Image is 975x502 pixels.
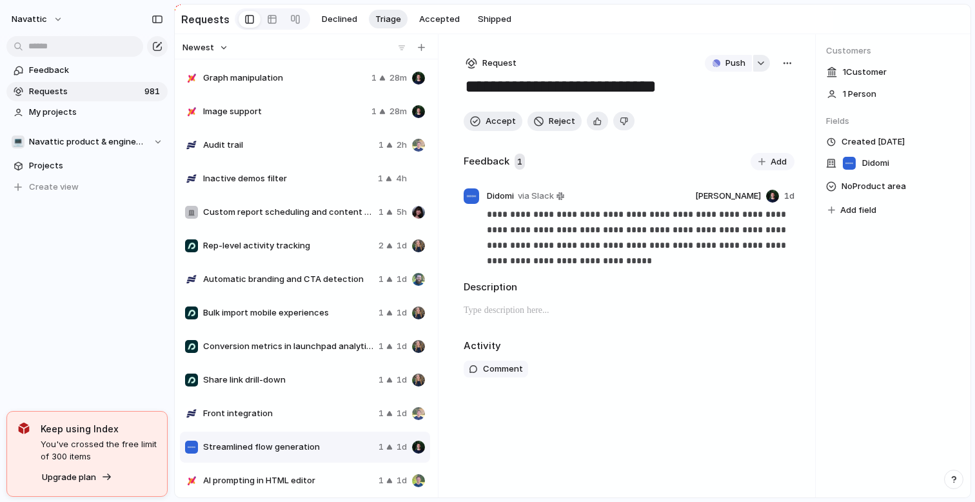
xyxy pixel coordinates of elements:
[375,13,401,26] span: Triage
[369,10,408,29] button: Triage
[397,441,407,454] span: 1d
[29,136,147,148] span: Navattic product & engineering
[144,85,162,98] span: 981
[6,103,168,122] a: My projects
[527,112,582,131] button: Reject
[482,57,517,70] span: Request
[862,157,889,170] span: Didomi
[371,72,377,85] span: 1
[6,82,168,101] a: Requests981
[396,172,407,185] span: 4h
[397,374,407,387] span: 1d
[182,41,214,54] span: Newest
[38,468,116,487] button: Upgrade plan
[705,55,752,72] button: Push
[397,139,407,152] span: 2h
[486,115,516,128] span: Accept
[203,273,373,286] span: Automatic branding and CTA detection
[203,105,366,118] span: Image support
[181,39,230,56] button: Newest
[322,13,357,26] span: Declined
[371,105,377,118] span: 1
[379,239,384,252] span: 2
[515,154,525,170] span: 1
[379,206,384,219] span: 1
[751,153,794,171] button: Add
[6,9,70,30] button: navattic
[203,239,373,252] span: Rep-level activity tracking
[379,407,384,420] span: 1
[487,190,514,203] span: Didomi
[203,172,373,185] span: Inactive demos filter
[41,422,157,436] span: Keep using Index
[549,115,575,128] span: Reject
[843,66,887,79] span: 1 Customer
[29,181,79,194] span: Create view
[826,115,960,128] span: Fields
[843,88,876,101] span: 1 Person
[379,441,384,454] span: 1
[12,136,25,148] div: 💻
[379,474,384,487] span: 1
[41,438,157,463] span: You've crossed the free limit of 300 items
[771,156,787,168] span: Add
[379,139,384,152] span: 1
[464,55,518,72] button: Request
[784,190,794,203] span: 1d
[378,172,383,185] span: 1
[389,105,407,118] span: 28m
[478,13,511,26] span: Shipped
[29,106,163,119] span: My projects
[397,273,407,286] span: 1d
[725,57,745,70] span: Push
[379,273,384,286] span: 1
[203,206,373,219] span: Custom report scheduling and content selection
[464,361,528,377] button: Comment
[471,10,518,29] button: Shipped
[842,136,905,148] span: Created [DATE]
[397,239,407,252] span: 1d
[203,474,373,487] span: AI prompting in HTML editor
[419,13,460,26] span: Accepted
[695,190,761,203] span: [PERSON_NAME]
[379,340,384,353] span: 1
[181,12,230,27] h2: Requests
[483,363,523,376] span: Comment
[413,10,466,29] button: Accepted
[6,156,168,176] a: Projects
[12,13,47,26] span: navattic
[42,471,96,484] span: Upgrade plan
[842,179,906,194] span: No Product area
[203,306,373,319] span: Bulk import mobile experiences
[464,339,501,354] h2: Activity
[203,72,366,85] span: Graph manipulation
[6,177,168,197] button: Create view
[379,306,384,319] span: 1
[203,374,373,387] span: Share link drill-down
[203,340,373,353] span: Conversion metrics in launchpad analytics dashboard
[29,85,141,98] span: Requests
[515,188,567,204] a: via Slack
[826,45,960,57] span: Customers
[397,206,407,219] span: 5h
[315,10,364,29] button: Declined
[203,139,373,152] span: Audit trail
[397,474,407,487] span: 1d
[397,306,407,319] span: 1d
[6,61,168,80] a: Feedback
[826,202,878,219] button: Add field
[464,280,794,295] h2: Description
[379,374,384,387] span: 1
[203,441,373,454] span: Streamlined flow generation
[464,154,509,169] h2: Feedback
[29,64,163,77] span: Feedback
[464,112,522,131] button: Accept
[389,72,407,85] span: 28m
[203,407,373,420] span: Front integration
[397,407,407,420] span: 1d
[840,204,876,217] span: Add field
[29,159,163,172] span: Projects
[6,132,168,152] button: 💻Navattic product & engineering
[518,190,554,203] span: via Slack
[397,340,407,353] span: 1d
